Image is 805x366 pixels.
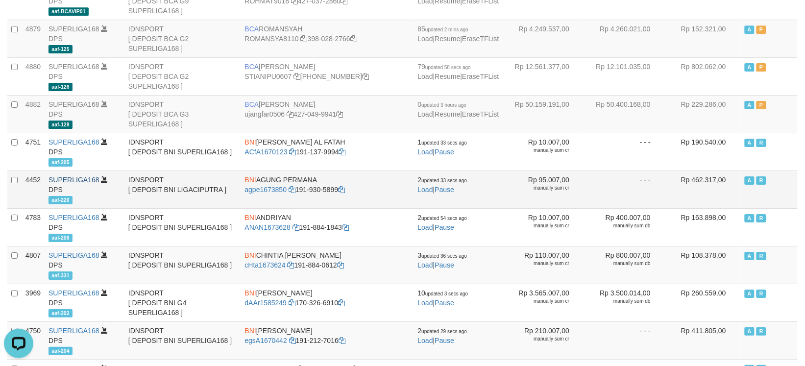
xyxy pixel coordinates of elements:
[288,261,294,269] a: Copy cHta1673624 to clipboard
[462,73,499,80] a: EraseTFList
[22,208,45,246] td: 4783
[22,57,45,95] td: 4880
[421,140,467,146] span: updated 33 secs ago
[435,337,454,344] a: Pause
[418,186,433,194] a: Load
[435,261,454,269] a: Pause
[124,284,241,321] td: IDNSPORT [ DEPOSIT BNI G4 SUPERLIGA168 ]
[745,214,755,222] span: Active
[745,101,755,109] span: Active
[507,147,570,154] div: manually sum cr
[584,20,665,57] td: Rp 4.260.021,00
[245,327,256,335] span: BNI
[756,139,766,147] span: Running
[241,95,414,133] td: [PERSON_NAME] 427-049-9941
[418,289,468,307] span: |
[124,95,241,133] td: IDNSPORT [ DEPOSIT BCA G3 SUPERLIGA168 ]
[342,223,349,231] a: Copy 1918841843 to clipboard
[289,186,295,194] a: Copy agpe1673850 to clipboard
[756,327,766,336] span: Running
[418,251,467,269] span: |
[756,214,766,222] span: Running
[435,35,460,43] a: Resume
[584,246,665,284] td: Rp 800.007,00
[49,289,99,297] a: SUPERLIGA168
[45,95,124,133] td: DPS
[45,20,124,57] td: DPS
[584,321,665,359] td: - - -
[435,73,460,80] a: Resume
[665,321,741,359] td: Rp 411.805,00
[245,148,288,156] a: ACfA1670123
[241,133,414,171] td: [PERSON_NAME] AL FATAH 191-137-9994
[22,20,45,57] td: 4879
[245,214,256,221] span: BNI
[418,176,467,194] span: |
[124,171,241,208] td: IDNSPORT [ DEPOSIT BNI LIGACIPUTRA ]
[45,246,124,284] td: DPS
[425,65,471,70] span: updated 58 secs ago
[418,299,433,307] a: Load
[124,20,241,57] td: IDNSPORT [ DEPOSIT BCA G2 SUPERLIGA168 ]
[293,223,299,231] a: Copy ANAN1673628 to clipboard
[124,321,241,359] td: IDNSPORT [ DEPOSIT BNI SUPERLIGA168 ]
[49,176,99,184] a: SUPERLIGA168
[418,176,467,184] span: 2
[339,148,346,156] a: Copy 1911379994 to clipboard
[418,327,467,344] span: |
[745,63,755,72] span: Active
[124,133,241,171] td: IDNSPORT [ DEPOSIT BNI SUPERLIGA168 ]
[418,261,433,269] a: Load
[421,102,466,108] span: updated 3 hours ago
[418,25,499,43] span: | |
[665,95,741,133] td: Rp 229.286,00
[435,223,454,231] a: Pause
[745,139,755,147] span: Active
[337,261,344,269] a: Copy 1918840612 to clipboard
[507,260,570,267] div: manually sum cr
[756,25,766,34] span: Paused
[418,35,433,43] a: Load
[22,133,45,171] td: 4751
[584,208,665,246] td: Rp 400.007,00
[503,284,585,321] td: Rp 3.565.007,00
[756,176,766,185] span: Running
[290,148,296,156] a: Copy ACfA1670123 to clipboard
[421,253,467,259] span: updated 36 secs ago
[49,7,89,16] span: aaf-BCAVIP01
[745,25,755,34] span: Active
[745,290,755,298] span: Active
[124,57,241,95] td: IDNSPORT [ DEPOSIT BCA G2 SUPERLIGA168 ]
[507,185,570,192] div: manually sum cr
[336,110,343,118] a: Copy 4270499941 to clipboard
[49,121,73,129] span: aaf-128
[245,25,259,33] span: BCA
[241,57,414,95] td: [PERSON_NAME] [PHONE_NUMBER]
[245,138,256,146] span: BNI
[418,25,468,33] span: 85
[665,20,741,57] td: Rp 152.321,00
[22,284,45,321] td: 3969
[22,171,45,208] td: 4452
[45,208,124,246] td: DPS
[245,176,256,184] span: BNI
[245,289,256,297] span: BNI
[756,101,766,109] span: Paused
[241,284,414,321] td: [PERSON_NAME] 170-326-6910
[421,329,467,334] span: updated 29 secs ago
[462,35,499,43] a: EraseTFList
[287,110,293,118] a: Copy ujangfar0506 to clipboard
[245,261,286,269] a: cHta1673624
[588,222,651,229] div: manually sum db
[435,299,454,307] a: Pause
[22,246,45,284] td: 4807
[49,234,73,242] span: aaf-208
[756,290,766,298] span: Running
[245,337,287,344] a: egsA1670442
[588,260,651,267] div: manually sum db
[45,321,124,359] td: DPS
[503,95,585,133] td: Rp 50.159.191,00
[49,63,99,71] a: SUPERLIGA168
[245,251,256,259] span: BNI
[350,35,357,43] a: Copy 3980282766 to clipboard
